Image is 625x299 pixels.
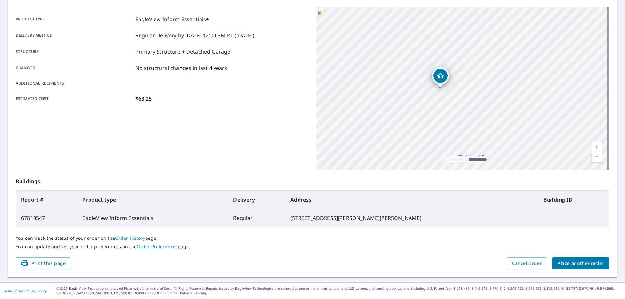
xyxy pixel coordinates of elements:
[16,209,77,227] td: 67810547
[538,191,609,209] th: Building ID
[137,243,178,250] a: Order Preferences
[16,15,133,23] p: Product type
[16,191,77,209] th: Report #
[592,142,602,152] a: Current Level 16, Zoom In
[557,259,604,267] span: Place another order
[77,209,228,227] td: EagleView Inform Essentials+
[228,191,285,209] th: Delivery
[16,257,71,269] button: Print this page
[25,289,47,293] a: Privacy Policy
[135,48,230,56] p: Primary Structure + Detached Garage
[432,67,449,88] div: Dropped pin, building 1, Residential property, 77 Rutherford Cir Sterling, VA 20165
[512,259,542,267] span: Cancel order
[507,257,547,269] button: Cancel order
[3,289,47,293] p: |
[228,209,285,227] td: Regular
[16,95,133,102] p: Estimated cost
[16,235,609,241] p: You can track the status of your order on the page.
[16,48,133,56] p: Structure
[285,191,538,209] th: Address
[552,257,609,269] button: Place another order
[285,209,538,227] td: [STREET_ADDRESS][PERSON_NAME][PERSON_NAME]
[135,15,209,23] p: EagleView Inform Essentials+
[16,244,609,250] p: You can update and set your order preferences on the page.
[16,170,609,190] p: Buildings
[3,289,23,293] a: Terms of Use
[135,95,152,102] p: $63.25
[16,64,133,72] p: Changes
[16,80,133,86] p: Additional recipients
[115,235,145,241] a: Order History
[56,286,622,296] p: © 2025 Eagle View Technologies, Inc. and Pictometry International Corp. All Rights Reserved. Repo...
[21,259,66,267] span: Print this page
[135,64,227,72] p: No structural changes in last 4 years
[77,191,228,209] th: Product type
[592,152,602,162] a: Current Level 16, Zoom Out
[16,32,133,39] p: Delivery method
[135,32,254,39] p: Regular Delivery by [DATE] 12:00 PM PT ([DATE])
